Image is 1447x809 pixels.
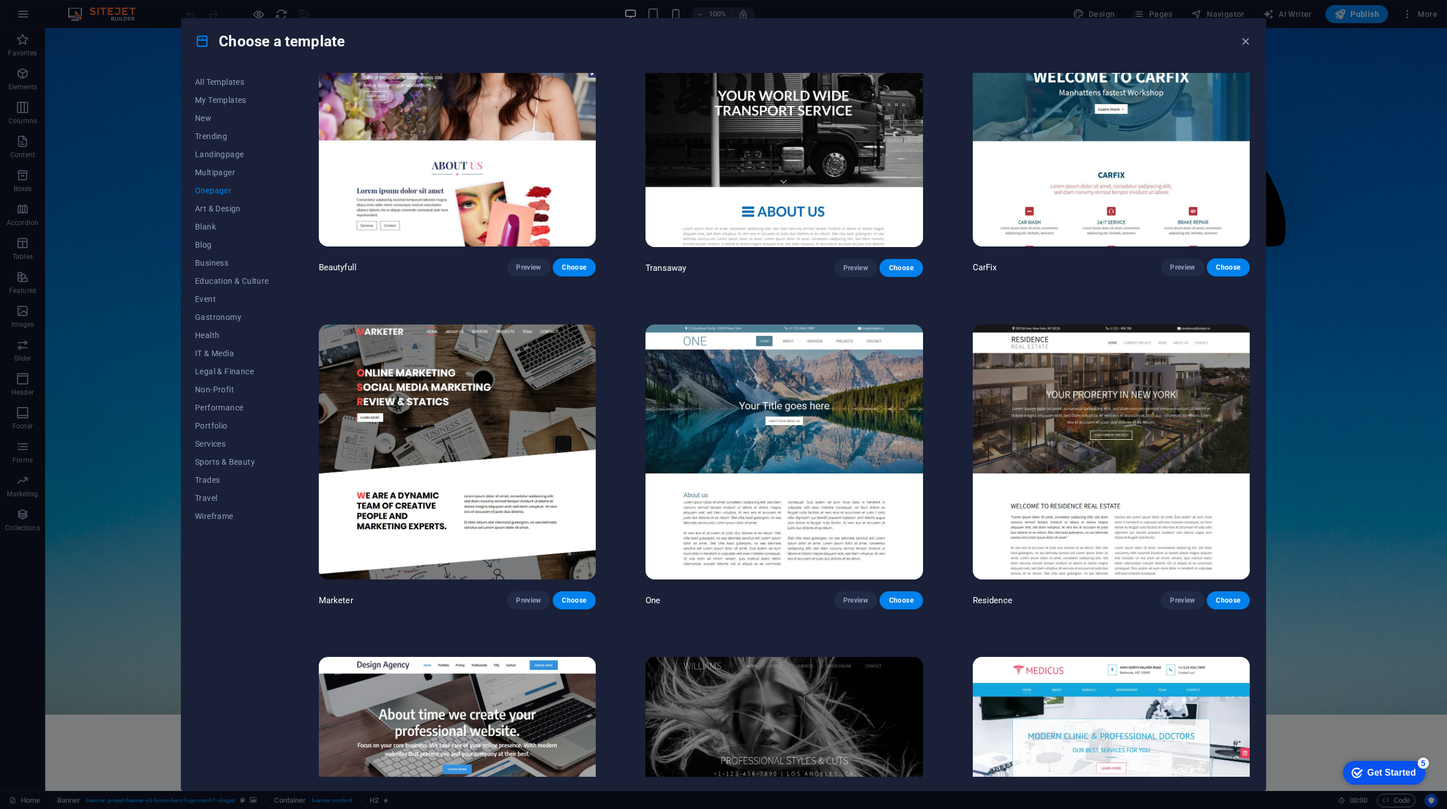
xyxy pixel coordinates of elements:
[195,453,269,471] button: Sports & Beauty
[195,308,269,326] button: Gastronomy
[9,6,92,29] div: Get Started 5 items remaining, 0% complete
[195,32,345,50] h4: Choose a template
[973,595,1012,606] p: Residence
[843,263,868,272] span: Preview
[553,258,596,276] button: Choose
[195,344,269,362] button: IT & Media
[1207,258,1250,276] button: Choose
[843,596,868,605] span: Preview
[195,114,269,123] span: New
[834,591,877,609] button: Preview
[195,421,269,430] span: Portfolio
[195,290,269,308] button: Event
[1170,263,1195,272] span: Preview
[562,596,587,605] span: Choose
[889,596,913,605] span: Choose
[195,109,269,127] button: New
[195,236,269,254] button: Blog
[195,439,269,448] span: Services
[195,127,269,145] button: Trending
[1216,263,1241,272] span: Choose
[973,262,997,273] p: CarFix
[195,417,269,435] button: Portfolio
[516,263,541,272] span: Preview
[195,435,269,453] button: Services
[319,262,357,273] p: Beautyfull
[195,349,269,358] span: IT & Media
[195,168,269,177] span: Multipager
[195,218,269,236] button: Blank
[195,403,269,412] span: Performance
[880,591,922,609] button: Choose
[195,258,269,267] span: Business
[195,326,269,344] button: Health
[562,263,587,272] span: Choose
[880,259,922,277] button: Choose
[834,259,877,277] button: Preview
[195,204,269,213] span: Art & Design
[553,591,596,609] button: Choose
[645,325,922,580] img: One
[973,325,1250,580] img: Residence
[195,494,269,503] span: Travel
[195,91,269,109] button: My Templates
[195,457,269,466] span: Sports & Beauty
[645,262,686,274] p: Transaway
[195,295,269,304] span: Event
[195,132,269,141] span: Trending
[319,325,596,580] img: Marketer
[195,73,269,91] button: All Templates
[319,595,353,606] p: Marketer
[195,507,269,525] button: Wireframe
[195,313,269,322] span: Gastronomy
[507,591,550,609] button: Preview
[195,380,269,399] button: Non-Profit
[195,200,269,218] button: Art & Design
[195,222,269,231] span: Blank
[195,385,269,394] span: Non-Profit
[195,96,269,105] span: My Templates
[645,595,660,606] p: One
[1207,591,1250,609] button: Choose
[195,150,269,159] span: Landingpage
[195,163,269,181] button: Multipager
[33,12,82,23] div: Get Started
[195,145,269,163] button: Landingpage
[195,475,269,484] span: Trades
[195,512,269,521] span: Wireframe
[1161,258,1204,276] button: Preview
[195,362,269,380] button: Legal & Finance
[195,331,269,340] span: Health
[1161,591,1204,609] button: Preview
[195,367,269,376] span: Legal & Finance
[195,254,269,272] button: Business
[1170,596,1195,605] span: Preview
[195,272,269,290] button: Education & Culture
[1216,596,1241,605] span: Choose
[195,181,269,200] button: Onepager
[84,2,95,14] div: 5
[195,489,269,507] button: Travel
[516,596,541,605] span: Preview
[195,77,269,86] span: All Templates
[195,276,269,285] span: Education & Culture
[195,399,269,417] button: Performance
[195,240,269,249] span: Blog
[507,258,550,276] button: Preview
[195,186,269,195] span: Onepager
[195,471,269,489] button: Trades
[889,263,913,272] span: Choose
